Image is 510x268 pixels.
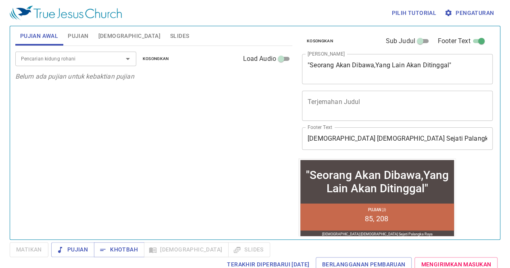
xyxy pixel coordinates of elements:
[299,158,456,239] iframe: from-child
[20,31,58,41] span: Pujian Awal
[94,242,144,257] button: Khotbah
[68,31,88,41] span: Pujian
[302,36,338,46] button: Kosongkan
[446,8,494,18] span: Pengaturan
[385,36,415,46] span: Sub Judul
[307,37,333,45] span: Kosongkan
[443,6,497,21] button: Pengaturan
[51,242,94,257] button: Pujian
[138,54,174,64] button: Kosongkan
[122,53,133,64] button: Open
[438,36,470,46] span: Footer Text
[170,31,189,41] span: Slides
[243,54,276,64] span: Load Audio
[15,73,134,80] i: Belum ada pujian untuk kebaktian pujian
[143,55,169,62] span: Kosongkan
[100,245,138,255] span: Khotbah
[10,6,122,20] img: True Jesus Church
[58,245,88,255] span: Pujian
[391,8,436,18] span: Pilih tutorial
[98,31,160,41] span: [DEMOGRAPHIC_DATA]
[308,61,487,77] textarea: "Seorang Akan Dibawa,Yang Lain Akan Ditinggal"
[388,6,439,21] button: Pilih tutorial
